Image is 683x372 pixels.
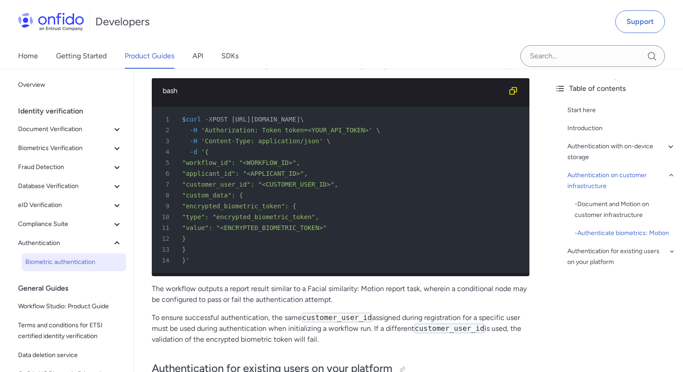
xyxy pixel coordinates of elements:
[18,124,112,135] span: Document Verification
[182,224,327,231] span: "value": "<ENCRYPTED_BIOMETRIC_TOKEN>"
[190,137,197,145] span: -H
[300,116,304,123] span: \
[201,127,372,134] span: 'Authorization: Token token=<YOUR_API_TOKEN>'
[615,10,665,33] a: Support
[18,13,84,31] img: Onfido Logo
[575,228,676,239] a: -Authenticate biometrics: Motion
[376,127,380,134] span: \
[14,177,126,195] button: Database Verification
[567,141,676,163] a: Authentication with on-device storage
[302,313,372,322] code: customer_user_id
[155,244,176,255] span: 13
[182,235,186,242] span: }
[155,233,176,244] span: 12
[520,45,665,67] input: Onfido search input field
[14,139,126,157] button: Biometrics Verification
[575,199,676,221] div: - Document and Motion on customer infrastructure
[201,137,323,145] span: 'Content-Type: application/json'
[56,43,107,69] a: Getting Started
[14,158,126,176] button: Fraud Detection
[14,346,126,364] a: Data deletion service
[212,116,300,123] span: POST [URL][DOMAIN_NAME]
[155,157,176,168] span: 5
[18,279,130,297] div: General Guides
[555,83,676,94] div: Table of contents
[14,76,126,94] a: Overview
[18,350,122,361] span: Data deletion service
[205,116,213,123] span: -X
[152,312,529,345] p: To ensure successful authentication, the same assigned during registration for a specific user mu...
[18,181,112,192] span: Database Verification
[125,43,174,69] a: Product Guides
[22,253,126,271] a: Biometric authentication
[14,120,126,138] button: Document Verification
[14,196,126,214] button: eID Verification
[567,105,676,116] a: Start here
[14,316,126,345] a: Terms and conditions for ETSI certified identity verification
[18,238,112,249] span: Authentication
[182,170,308,177] span: "applicant_id": "<APPLICANT_ID>",
[155,146,176,157] span: 4
[25,257,122,268] span: Biometric authentication
[14,297,126,315] a: Workflow Studio: Product Guide
[327,137,330,145] span: \
[182,246,186,253] span: }
[504,82,522,100] button: Copy code snippet button
[18,43,38,69] a: Home
[14,215,126,233] button: Compliance Suite
[18,80,122,90] span: Overview
[182,159,300,166] span: "workflow_id": "<WORKFLOW_ID>",
[182,192,243,199] span: "custom_data": {
[18,219,112,230] span: Compliance Suite
[152,283,529,305] p: The workflow outputs a report result similar to a Facial similarity: Motion report task, wherein ...
[155,125,176,136] span: 2
[18,143,112,154] span: Biometrics Verification
[575,199,676,221] a: -Document and Motion on customer infrastructure
[18,320,122,342] span: Terms and conditions for ETSI certified identity verification
[186,116,201,123] span: curl
[14,234,126,252] button: Authentication
[155,179,176,190] span: 7
[221,43,239,69] a: SDKs
[18,102,130,120] div: Identity verification
[182,213,319,221] span: "type": "encrypted_biometric_token",
[18,200,112,211] span: eID Verification
[163,85,504,96] div: bash
[155,114,176,125] span: 1
[155,136,176,146] span: 3
[567,123,676,134] a: Introduction
[182,116,186,123] span: $
[18,162,112,173] span: Fraud Detection
[155,255,176,266] span: 14
[182,181,338,188] span: "customer_user_id": "<CUSTOMER_USER_ID>",
[192,43,203,69] a: API
[155,201,176,212] span: 9
[190,127,197,134] span: -H
[95,14,150,29] h1: Developers
[414,324,485,333] code: customer_user_id
[567,246,676,268] a: Authentication for existing users on your platform
[155,222,176,233] span: 11
[182,257,190,264] span: }'
[18,301,122,312] span: Workflow Studio: Product Guide
[201,148,209,155] span: '{
[575,228,676,239] div: - Authenticate biometrics: Motion
[182,202,296,210] span: "encrypted_biometric_token": {
[155,190,176,201] span: 8
[190,148,197,155] span: -d
[155,168,176,179] span: 6
[155,212,176,222] span: 10
[567,170,676,192] a: Authentication on customer infrastructure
